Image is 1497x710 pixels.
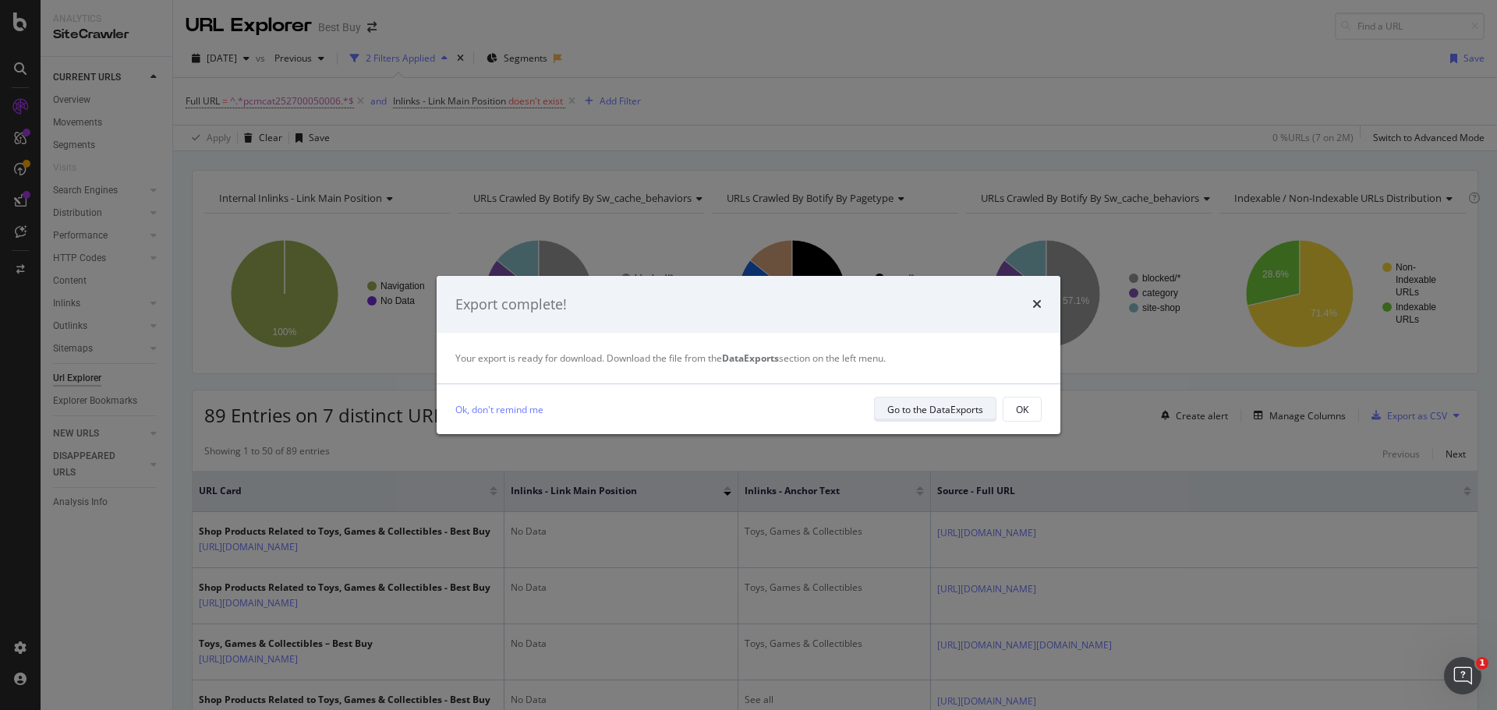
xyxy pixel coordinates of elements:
[1476,657,1488,669] span: 1
[887,403,983,416] div: Go to the DataExports
[874,397,996,422] button: Go to the DataExports
[437,276,1060,435] div: modal
[722,351,886,365] span: section on the left menu.
[1032,295,1042,315] div: times
[455,295,567,315] div: Export complete!
[1444,657,1481,694] iframe: Intercom live chat
[455,401,543,418] a: Ok, don't remind me
[455,351,1042,365] div: Your export is ready for download. Download the file from the
[722,351,779,365] strong: DataExports
[1016,403,1028,416] div: OK
[1003,397,1042,422] button: OK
